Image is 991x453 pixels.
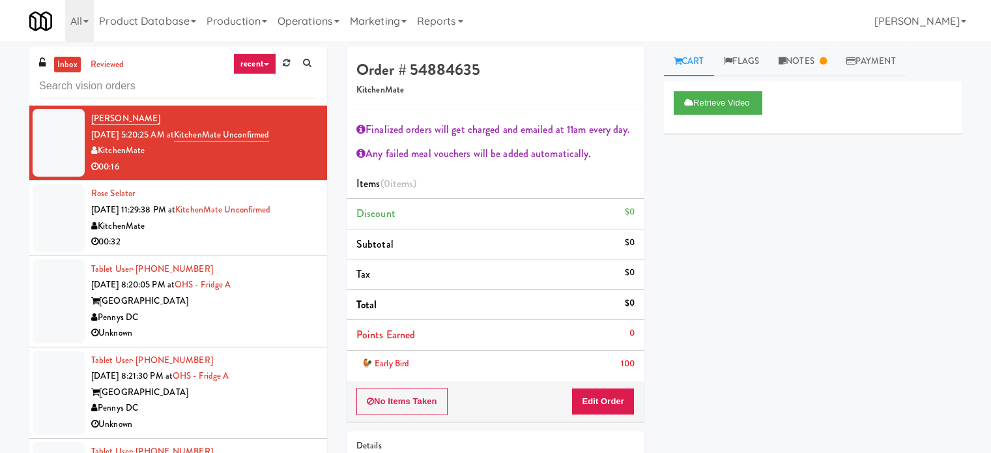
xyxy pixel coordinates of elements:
a: Flags [714,47,769,76]
button: No Items Taken [356,388,448,415]
div: Unknown [91,416,317,433]
div: $0 [625,204,635,220]
a: KitchenMate Unconfirmed [174,128,269,141]
span: Items [356,176,416,191]
a: OHS - Fridge A [175,278,231,291]
a: Notes [769,47,837,76]
div: [GEOGRAPHIC_DATA] [91,293,317,310]
li: Rose Selator[DATE] 11:29:38 PM atKitchenMate UnconfirmedKitchenMate00:32 [29,181,327,256]
div: $0 [625,265,635,281]
li: [PERSON_NAME][DATE] 5:20:25 AM atKitchenMate UnconfirmedKitchenMate00:16 [29,106,327,181]
div: 00:16 [91,159,317,175]
input: Search vision orders [39,74,317,98]
a: Tablet User· [PHONE_NUMBER] [91,263,213,275]
div: [GEOGRAPHIC_DATA] [91,385,317,401]
span: Points Earned [356,327,415,342]
a: KitchenMate Unconfirmed [175,203,270,216]
img: Micromart [29,10,52,33]
div: 00:32 [91,234,317,250]
span: Subtotal [356,237,394,252]
div: 0 [629,325,635,342]
a: Rose Selator [91,187,135,199]
li: Tablet User· [PHONE_NUMBER][DATE] 8:21:30 PM atOHS - Fridge A[GEOGRAPHIC_DATA]Pennys DCUnknown [29,347,327,439]
ng-pluralize: items [390,176,414,191]
div: Unknown [91,325,317,342]
div: Any failed meal vouchers will be added automatically. [356,144,635,164]
div: KitchenMate [91,218,317,235]
div: $0 [625,295,635,312]
a: OHS - Fridge A [173,370,229,382]
a: Payment [837,47,906,76]
a: [PERSON_NAME] [91,112,160,125]
span: Discount [356,206,395,221]
a: Cart [664,47,714,76]
span: [DATE] 8:21:30 PM at [91,370,173,382]
a: recent [233,53,276,74]
span: (0 ) [381,176,417,191]
div: $0 [625,235,635,251]
a: inbox [54,57,81,73]
span: · [PHONE_NUMBER] [132,263,213,275]
div: KitchenMate [91,143,317,159]
a: reviewed [87,57,128,73]
span: [DATE] 11:29:38 PM at [91,203,175,216]
h5: KitchenMate [356,85,635,95]
a: Tablet User· [PHONE_NUMBER] [91,354,213,366]
h4: Order # 54884635 [356,61,635,78]
button: Edit Order [571,388,635,415]
span: · [PHONE_NUMBER] [132,354,213,366]
div: Finalized orders will get charged and emailed at 11am every day. [356,120,635,139]
span: [DATE] 5:20:25 AM at [91,128,174,141]
span: Tax [356,267,370,282]
li: Tablet User· [PHONE_NUMBER][DATE] 8:20:05 PM atOHS - Fridge A[GEOGRAPHIC_DATA]Pennys DCUnknown [29,256,327,347]
span: Total [356,297,377,312]
div: Pennys DC [91,310,317,326]
button: Retrieve Video [674,91,762,115]
div: Pennys DC [91,400,317,416]
div: 100 [621,356,635,372]
span: [DATE] 8:20:05 PM at [91,278,175,291]
span: 🐓 Early Bird [362,357,409,370]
